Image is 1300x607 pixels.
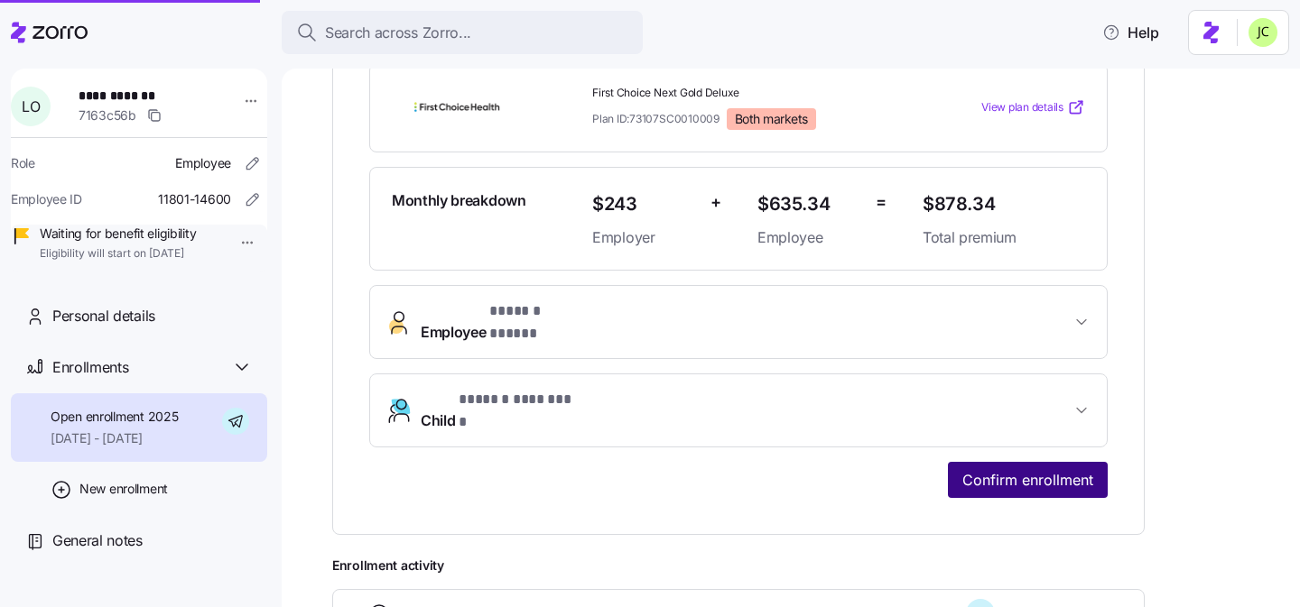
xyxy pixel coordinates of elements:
span: Employee [421,300,587,344]
span: New enrollment [79,480,168,498]
span: 11801-14600 [158,190,231,208]
span: Employee ID [11,190,82,208]
span: Monthly breakdown [392,189,526,212]
span: Waiting for benefit eligibility [40,225,196,243]
button: Search across Zorro... [282,11,643,54]
img: First Choice Health [392,87,522,128]
span: Child [421,389,573,432]
span: Plan ID: 73107SC0010009 [592,111,720,126]
span: [DATE] - [DATE] [51,429,178,447]
button: Confirm enrollment [948,462,1108,498]
span: Employer [592,226,696,249]
span: Help [1102,22,1159,43]
span: View plan details [981,99,1063,116]
span: Total premium [923,226,1085,249]
span: Employee [175,154,231,172]
span: Role [11,154,35,172]
span: Enrollment activity [332,556,1145,575]
span: L O [22,99,40,114]
span: Both markets [735,111,808,127]
span: Confirm enrollment [962,469,1093,491]
span: Employee [757,226,861,249]
span: Eligibility will start on [DATE] [40,246,196,262]
span: Enrollments [52,356,128,379]
span: + [710,189,721,216]
span: $243 [592,189,696,219]
span: Search across Zorro... [325,22,471,44]
span: First Choice Next Gold Deluxe [592,86,908,101]
span: Personal details [52,305,155,327]
span: $878.34 [923,189,1085,219]
span: 7163c56b [79,106,136,124]
img: 0d5040ea9766abea509702906ec44285 [1249,18,1277,47]
span: $635.34 [757,189,861,219]
a: View plan details [981,98,1085,116]
span: Open enrollment 2025 [51,408,178,426]
span: General notes [52,529,143,552]
button: Help [1088,14,1174,51]
span: = [876,189,887,216]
